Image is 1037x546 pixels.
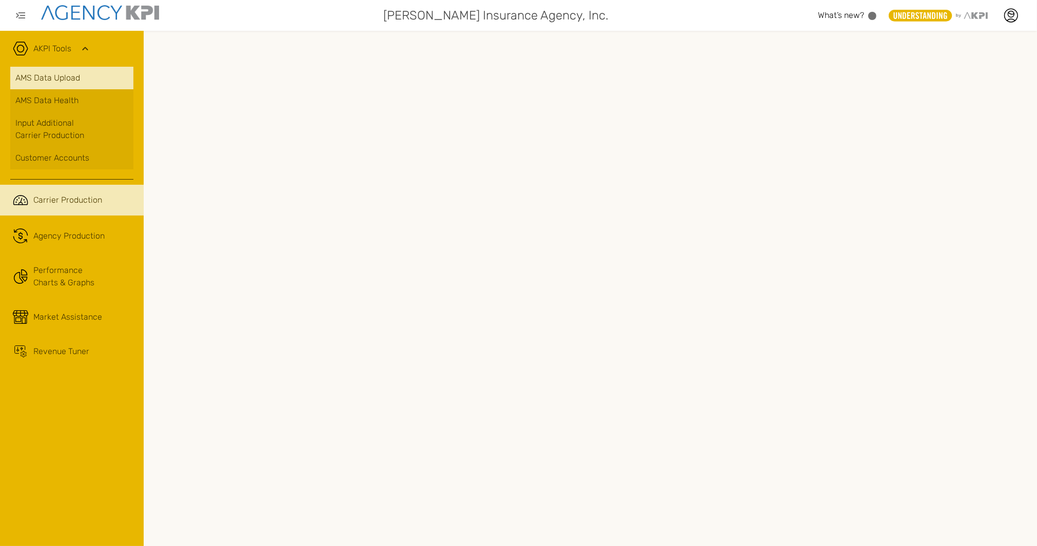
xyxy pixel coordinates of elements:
a: AMS Data Upload [10,67,133,89]
a: Customer Accounts [10,147,133,169]
div: Customer Accounts [15,152,128,164]
div: Market Assistance [33,311,102,323]
a: AMS Data Health [10,89,133,112]
img: agencykpi-logo-550x69-2d9e3fa8.png [41,5,159,20]
div: Revenue Tuner [33,345,89,358]
span: Carrier Production [33,194,102,206]
a: AKPI Tools [33,43,71,55]
span: AMS Data Health [15,94,79,107]
a: Input AdditionalCarrier Production [10,112,133,147]
div: Agency Production [33,230,105,242]
span: [PERSON_NAME] Insurance Agency, Inc. [384,6,609,25]
span: What’s new? [818,10,864,20]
